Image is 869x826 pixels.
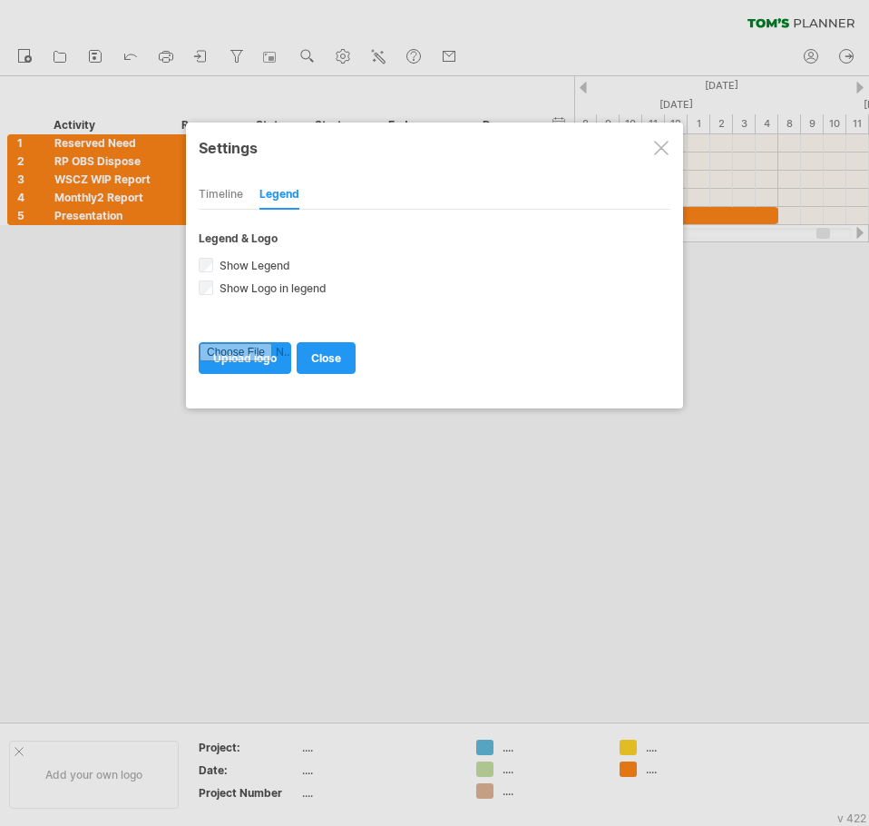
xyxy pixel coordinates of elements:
a: upload logo [199,342,291,374]
div: Settings [199,131,670,163]
div: Legend [259,181,299,210]
span: Show Logo in legend [216,281,327,295]
div: Timeline [199,181,243,210]
span: Show Legend [216,259,290,272]
span: close [311,351,341,365]
span: upload logo [213,351,277,365]
div: Legend & Logo [199,231,670,245]
a: close [297,342,356,374]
